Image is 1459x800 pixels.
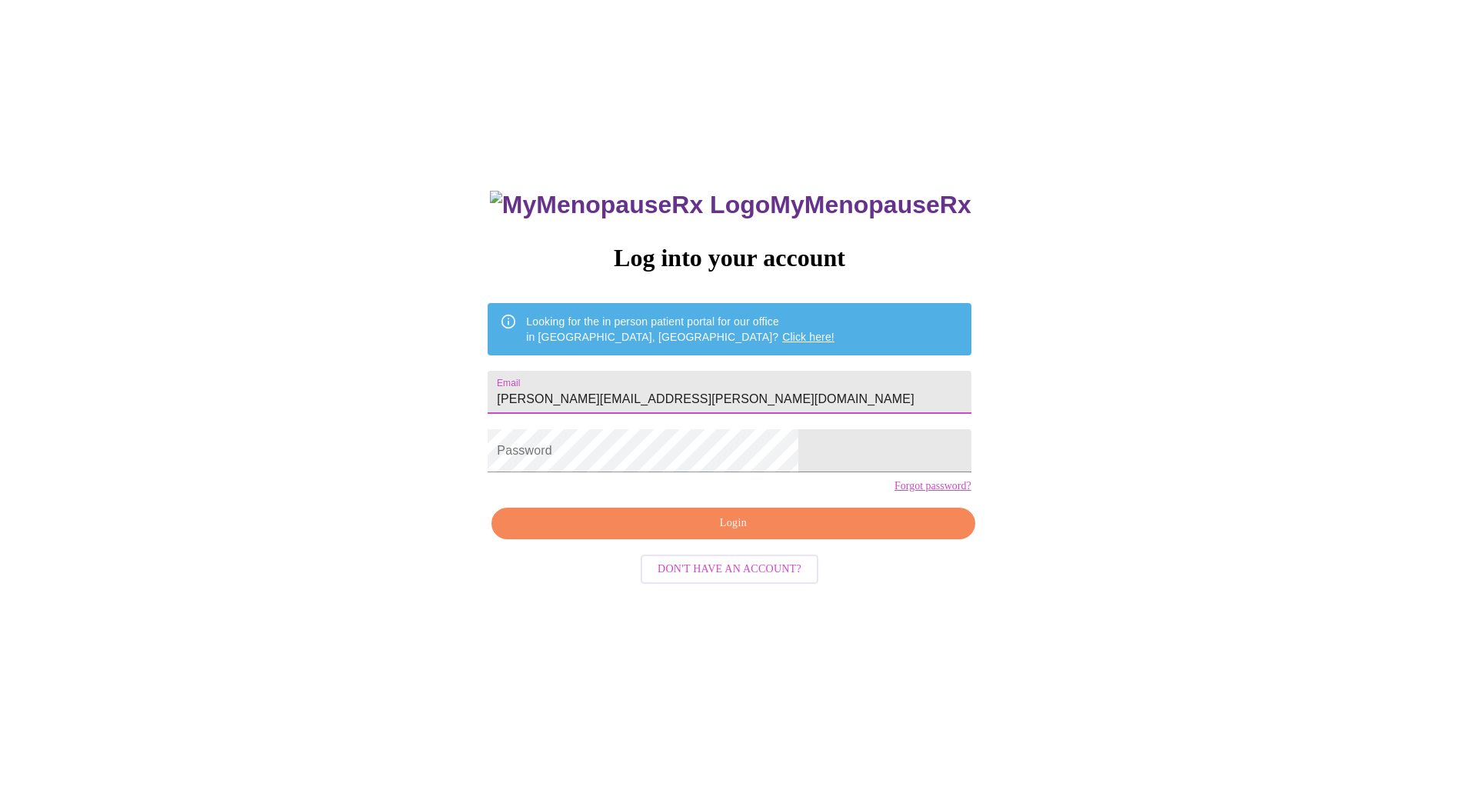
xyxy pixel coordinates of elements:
a: Click here! [782,331,834,343]
img: MyMenopauseRx Logo [490,191,770,219]
span: Don't have an account? [658,560,801,579]
h3: Log into your account [488,244,971,272]
button: Don't have an account? [641,555,818,585]
a: Don't have an account? [637,561,822,574]
a: Forgot password? [894,480,971,492]
button: Login [491,508,974,539]
span: Login [509,514,957,533]
div: Looking for the in person patient portal for our office in [GEOGRAPHIC_DATA], [GEOGRAPHIC_DATA]? [526,308,834,351]
h3: MyMenopauseRx [490,191,971,219]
